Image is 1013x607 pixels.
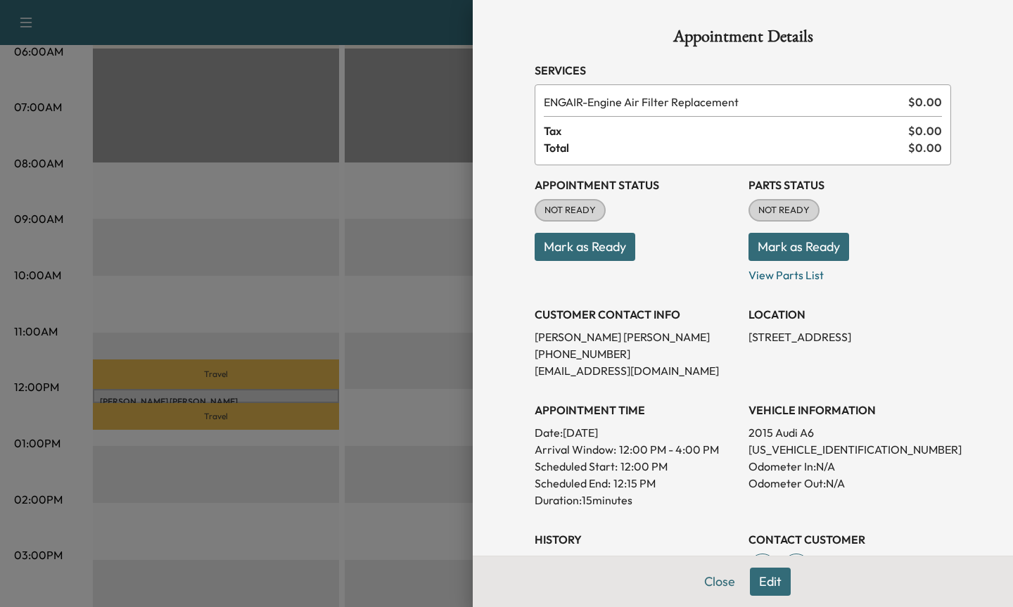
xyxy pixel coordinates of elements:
p: Duration: 15 minutes [535,492,737,509]
button: Mark as Ready [748,233,849,261]
p: Odometer In: N/A [748,458,951,475]
p: [PHONE_NUMBER] [535,345,737,362]
p: 2015 Audi A6 [748,424,951,441]
span: $ 0.00 [908,94,942,110]
span: $ 0.00 [908,122,942,139]
p: Created By : Curbee Chevrolet [535,554,737,570]
button: Close [695,568,744,596]
p: Date: [DATE] [535,424,737,441]
h3: LOCATION [748,306,951,323]
p: Odometer Out: N/A [748,475,951,492]
p: Scheduled End: [535,475,611,492]
button: Edit [750,568,791,596]
span: 12:00 PM - 4:00 PM [619,441,719,458]
button: Mark as Ready [535,233,635,261]
span: $ 0.00 [908,139,942,156]
h3: VEHICLE INFORMATION [748,402,951,418]
p: [STREET_ADDRESS] [748,328,951,345]
h3: Appointment Status [535,177,737,193]
h1: Appointment Details [535,28,951,51]
h3: Services [535,62,951,79]
p: [PERSON_NAME] [PERSON_NAME] [535,328,737,345]
p: View Parts List [748,261,951,283]
p: Scheduled Start: [535,458,618,475]
p: [EMAIL_ADDRESS][DOMAIN_NAME] [535,362,737,379]
h3: Parts Status [748,177,951,193]
h3: CUSTOMER CONTACT INFO [535,306,737,323]
h3: APPOINTMENT TIME [535,402,737,418]
p: [US_VEHICLE_IDENTIFICATION_NUMBER] [748,441,951,458]
span: NOT READY [750,203,818,217]
h3: History [535,531,737,548]
span: Engine Air Filter Replacement [544,94,903,110]
p: 12:15 PM [613,475,656,492]
span: Tax [544,122,908,139]
p: 12:00 PM [620,458,668,475]
h3: CONTACT CUSTOMER [748,531,951,548]
span: NOT READY [536,203,604,217]
p: Arrival Window: [535,441,737,458]
span: Total [544,139,908,156]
